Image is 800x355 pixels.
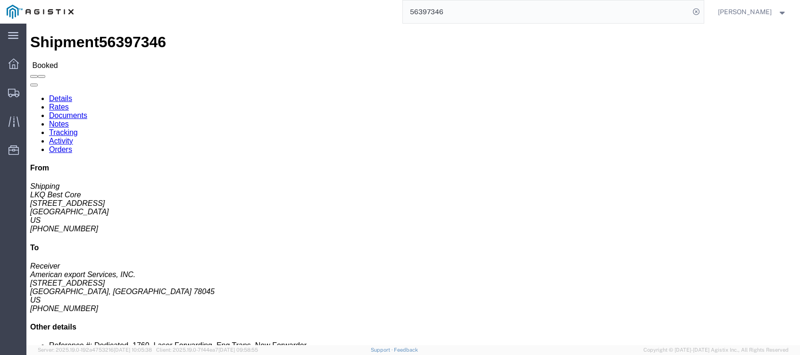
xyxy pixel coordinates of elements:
[114,347,152,353] span: [DATE] 10:05:38
[643,346,789,354] span: Copyright © [DATE]-[DATE] Agistix Inc., All Rights Reserved
[156,347,258,353] span: Client: 2025.19.0-7f44ea7
[218,347,258,353] span: [DATE] 09:58:55
[718,7,772,17] span: Jorge Hinojosa
[371,347,394,353] a: Support
[38,347,152,353] span: Server: 2025.19.0-192a4753216
[403,0,690,23] input: Search for shipment number, reference number
[7,5,74,19] img: logo
[26,24,800,345] iframe: FS Legacy Container
[717,6,787,17] button: [PERSON_NAME]
[394,347,418,353] a: Feedback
